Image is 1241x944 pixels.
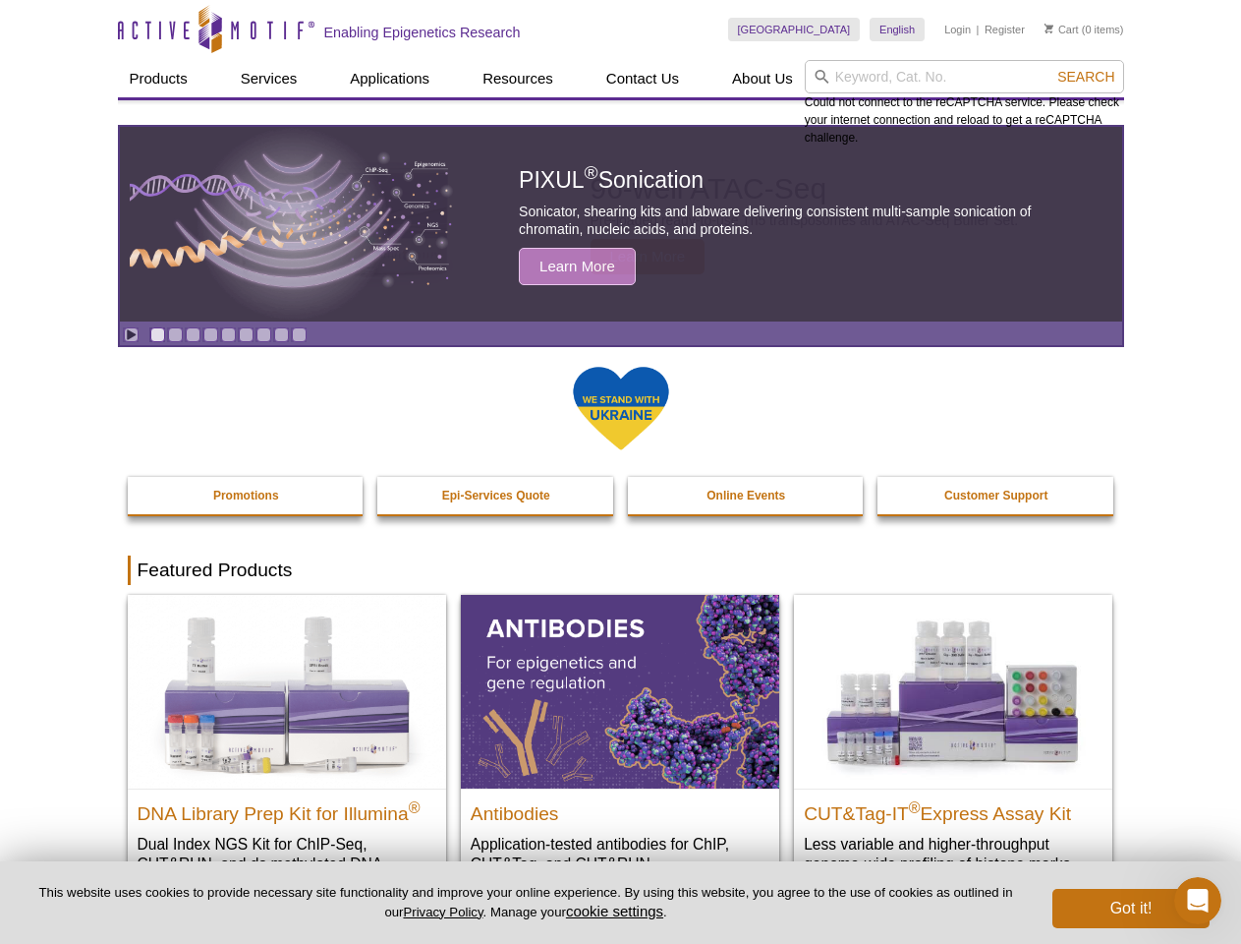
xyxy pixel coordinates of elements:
a: Go to slide 2 [168,327,183,342]
a: [GEOGRAPHIC_DATA] [728,18,861,41]
a: CUT&Tag-IT® Express Assay Kit CUT&Tag-IT®Express Assay Kit Less variable and higher-throughput ge... [794,595,1112,893]
h2: Antibodies [471,795,769,824]
li: (0 items) [1044,18,1124,41]
a: Online Events [628,477,866,514]
h2: DNA Library Prep Kit for Illumina [138,795,436,824]
sup: ® [409,798,421,815]
a: About Us [720,60,805,97]
h2: Featured Products [128,556,1114,585]
a: Cart [1044,23,1079,36]
h2: Enabling Epigenetics Research [324,24,521,41]
img: DNA Library Prep Kit for Illumina [128,595,446,788]
img: CUT&Tag-IT® Express Assay Kit [794,595,1112,788]
a: Go to slide 4 [203,327,218,342]
p: Application-tested antibodies for ChIP, CUT&Tag, and CUT&RUN. [471,834,769,874]
a: Go to slide 6 [239,327,254,342]
a: All Antibodies Antibodies Application-tested antibodies for ChIP, CUT&Tag, and CUT&RUN. [461,595,779,893]
a: Go to slide 1 [150,327,165,342]
p: Less variable and higher-throughput genome-wide profiling of histone marks​. [804,834,1102,874]
sup: ® [909,798,921,815]
a: Applications [338,60,441,97]
img: We Stand With Ukraine [572,365,670,452]
a: Epi-Services Quote [377,477,615,514]
button: Search [1051,68,1120,86]
strong: Online Events [706,489,785,502]
button: cookie settings [566,903,663,919]
a: Register [985,23,1025,36]
strong: Epi-Services Quote [442,489,550,502]
a: Services [229,60,310,97]
li: | [977,18,980,41]
a: Toggle autoplay [124,327,139,342]
a: Login [944,23,971,36]
p: Dual Index NGS Kit for ChIP-Seq, CUT&RUN, and ds methylated DNA assays. [138,834,436,894]
a: Resources [471,60,565,97]
a: English [870,18,925,41]
img: Your Cart [1044,24,1053,33]
a: Promotions [128,477,366,514]
button: Got it! [1052,889,1210,928]
strong: Customer Support [944,489,1047,502]
a: Go to slide 7 [256,327,271,342]
p: This website uses cookies to provide necessary site functionality and improve your online experie... [31,884,1020,921]
div: Could not connect to the reCAPTCHA service. Please check your internet connection and reload to g... [805,60,1124,147]
a: Products [118,60,199,97]
span: Search [1057,69,1114,85]
h2: CUT&Tag-IT Express Assay Kit [804,795,1102,824]
a: Go to slide 8 [274,327,289,342]
input: Keyword, Cat. No. [805,60,1124,93]
a: Go to slide 9 [292,327,307,342]
img: All Antibodies [461,595,779,788]
strong: Promotions [213,489,279,502]
a: Privacy Policy [403,905,482,919]
a: DNA Library Prep Kit for Illumina DNA Library Prep Kit for Illumina® Dual Index NGS Kit for ChIP-... [128,595,446,913]
iframe: Intercom live chat [1174,877,1221,924]
a: Go to slide 3 [186,327,200,342]
a: Contact Us [594,60,691,97]
a: Customer Support [877,477,1115,514]
a: Go to slide 5 [221,327,236,342]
